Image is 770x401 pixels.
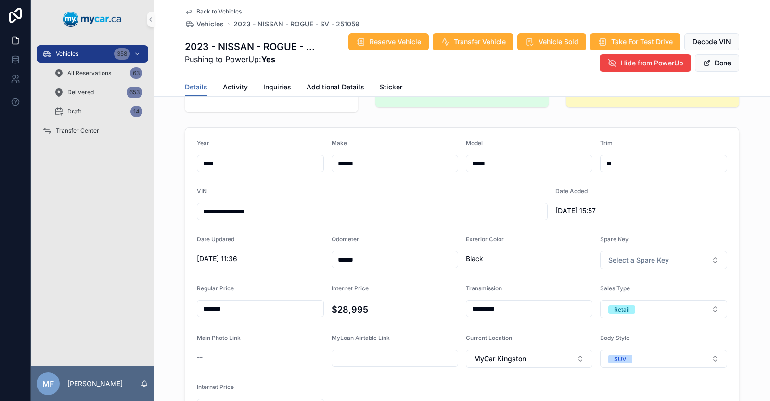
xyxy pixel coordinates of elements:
[114,48,130,60] div: 358
[600,54,691,72] button: Hide from PowerUp
[48,103,148,120] a: Draft14
[197,254,324,263] span: [DATE] 11:36
[67,69,111,77] span: All Reservations
[233,19,359,29] a: 2023 - NISSAN - ROGUE - SV - 251059
[37,122,148,139] a: Transfer Center
[48,64,148,82] a: All Reservations63
[590,33,680,50] button: Take For Test Drive
[695,54,739,72] button: Done
[600,285,630,292] span: Sales Type
[56,50,78,58] span: Vehicles
[197,383,234,390] span: Internet Price
[223,82,248,92] span: Activity
[517,33,586,50] button: Vehicle Sold
[223,78,248,98] a: Activity
[196,8,242,15] span: Back to Vehicles
[263,82,291,92] span: Inquiries
[63,12,122,27] img: App logo
[197,236,234,243] span: Date Updated
[197,334,241,341] span: Main Photo Link
[611,37,673,47] span: Take For Test Drive
[332,303,459,316] h4: $28,995
[600,350,727,368] button: Select Button
[555,206,682,215] span: [DATE] 15:57
[466,285,502,292] span: Transmission
[42,378,54,389] span: MF
[130,67,142,79] div: 63
[621,58,683,68] span: Hide from PowerUp
[555,188,588,195] span: Date Added
[466,139,483,147] span: Model
[614,305,629,314] div: Retail
[185,19,224,29] a: Vehicles
[56,127,99,135] span: Transfer Center
[474,354,526,363] span: MyCar Kingston
[185,8,242,15] a: Back to Vehicles
[539,37,578,47] span: Vehicle Sold
[263,78,291,98] a: Inquiries
[466,254,592,263] span: Black
[67,88,94,96] span: Delivered
[67,379,123,388] p: [PERSON_NAME]
[185,53,321,65] span: Pushing to PowerUp:
[608,255,669,265] span: Select a Spare Key
[332,285,369,292] span: Internet Price
[185,78,207,97] a: Details
[307,82,364,92] span: Additional Details
[684,33,739,50] button: Decode VIN
[196,19,224,29] span: Vehicles
[600,300,727,318] button: Select Button
[600,334,629,341] span: Body Style
[600,251,727,269] button: Select Button
[197,352,203,362] span: --
[614,355,627,363] div: SUV
[600,236,629,243] span: Spare Key
[348,33,429,50] button: Reserve Vehicle
[185,82,207,92] span: Details
[370,37,421,47] span: Reserve Vehicle
[600,139,613,147] span: Trim
[466,350,592,368] button: Select Button
[127,87,142,98] div: 653
[380,82,402,92] span: Sticker
[332,334,390,341] span: MyLoan Airtable Link
[693,37,731,47] span: Decode VIN
[307,78,364,98] a: Additional Details
[197,285,234,292] span: Regular Price
[48,84,148,101] a: Delivered653
[67,108,81,115] span: Draft
[466,334,512,341] span: Current Location
[261,54,275,64] strong: Yes
[433,33,513,50] button: Transfer Vehicle
[197,188,207,195] span: VIN
[332,236,359,243] span: Odometer
[31,38,154,152] div: scrollable content
[130,106,142,117] div: 14
[466,236,504,243] span: Exterior Color
[380,78,402,98] a: Sticker
[197,139,209,147] span: Year
[37,45,148,63] a: Vehicles358
[332,139,347,147] span: Make
[454,37,506,47] span: Transfer Vehicle
[185,40,321,53] h1: 2023 - NISSAN - ROGUE - SV - 251059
